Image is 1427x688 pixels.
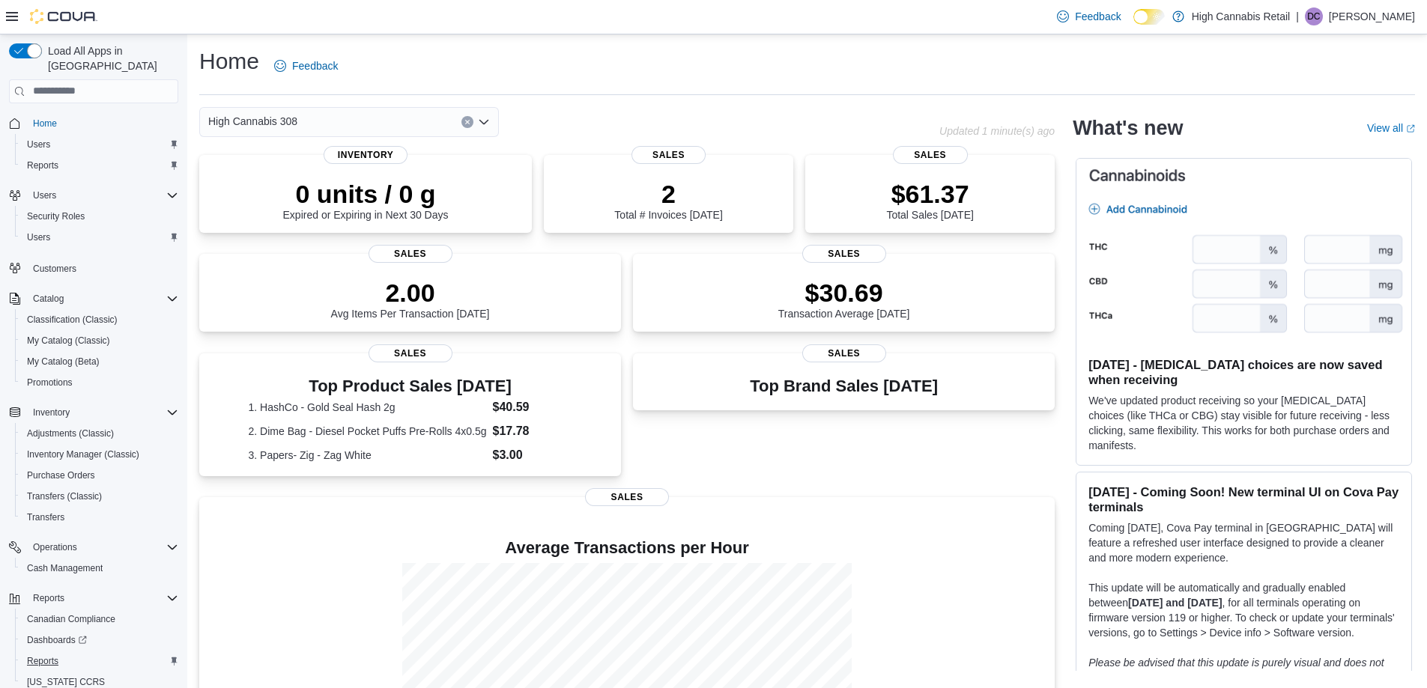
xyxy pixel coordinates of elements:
h1: Home [199,46,259,76]
dt: 1. HashCo - Gold Seal Hash 2g [249,400,487,415]
a: Users [21,228,56,246]
button: Reports [15,155,184,176]
a: My Catalog (Classic) [21,332,116,350]
span: Feedback [292,58,338,73]
span: Load All Apps in [GEOGRAPHIC_DATA] [42,43,178,73]
a: View allExternal link [1367,122,1415,134]
span: Sales [802,344,886,362]
button: Users [15,227,184,248]
span: Reports [27,655,58,667]
span: Reports [27,589,178,607]
a: Canadian Compliance [21,610,121,628]
span: Reports [21,156,178,174]
span: Sales [585,488,669,506]
a: Reports [21,652,64,670]
span: Canadian Compliance [21,610,178,628]
span: Reports [21,652,178,670]
span: Sales [369,344,452,362]
p: $61.37 [886,179,973,209]
button: Home [3,112,184,134]
a: Adjustments (Classic) [21,424,120,442]
button: Clear input [461,116,473,128]
div: Total Sales [DATE] [886,179,973,221]
span: Users [27,231,50,243]
span: Cash Management [27,562,103,574]
a: Promotions [21,374,79,392]
div: Expired or Expiring in Next 30 Days [283,179,449,221]
span: Transfers [27,511,64,523]
h3: Top Brand Sales [DATE] [750,377,938,395]
span: [US_STATE] CCRS [27,676,105,688]
p: This update will be automatically and gradually enabled between , for all terminals operating on ... [1088,580,1399,640]
div: Avg Items Per Transaction [DATE] [331,278,490,320]
em: Please be advised that this update is purely visual and does not impact payment functionality. [1088,657,1384,684]
div: Duncan Crouse [1305,7,1323,25]
button: Purchase Orders [15,465,184,486]
span: Security Roles [21,207,178,225]
button: Customers [3,257,184,278]
p: Coming [DATE], Cova Pay terminal in [GEOGRAPHIC_DATA] will feature a refreshed user interface des... [1088,520,1399,565]
span: Reports [27,159,58,171]
span: Customers [27,258,178,277]
span: Catalog [33,293,64,305]
button: Cash Management [15,558,184,579]
button: Catalog [27,290,70,308]
p: 2 [614,179,722,209]
button: Operations [27,538,83,556]
button: Users [3,185,184,206]
h4: Average Transactions per Hour [211,539,1043,557]
span: Users [21,228,178,246]
span: Canadian Compliance [27,613,115,625]
a: My Catalog (Beta) [21,353,106,371]
h3: Top Product Sales [DATE] [249,377,572,395]
a: Purchase Orders [21,466,101,484]
h3: [DATE] - [MEDICAL_DATA] choices are now saved when receiving [1088,357,1399,387]
span: Sales [893,146,968,164]
span: Users [33,189,56,201]
span: Customers [33,263,76,275]
img: Cova [30,9,97,24]
span: Transfers (Classic) [21,487,178,505]
span: My Catalog (Beta) [27,356,100,368]
span: Transfers (Classic) [27,490,102,502]
span: Users [27,186,178,204]
p: Updated 1 minute(s) ago [939,125,1055,137]
a: Home [27,115,63,133]
span: Users [21,136,178,153]
button: Reports [27,589,70,607]
a: Reports [21,156,64,174]
span: Operations [33,541,77,553]
a: Feedback [1051,1,1127,31]
span: High Cannabis 308 [208,112,297,130]
span: My Catalog (Beta) [21,353,178,371]
h2: What's new [1073,116,1183,140]
span: Classification (Classic) [21,311,178,329]
span: Purchase Orders [21,466,178,484]
div: Total # Invoices [DATE] [614,179,722,221]
button: Inventory Manager (Classic) [15,444,184,465]
a: Cash Management [21,559,109,577]
span: Users [27,138,50,150]
p: We've updated product receiving so your [MEDICAL_DATA] choices (like THCa or CBG) stay visible fo... [1088,393,1399,453]
span: Cash Management [21,559,178,577]
p: 2.00 [331,278,490,308]
span: Home [27,114,178,133]
span: Inventory [324,146,408,164]
a: Feedback [268,51,344,81]
span: Purchase Orders [27,469,95,481]
button: Catalog [3,288,184,309]
p: $30.69 [778,278,910,308]
button: Operations [3,537,184,558]
button: Reports [3,588,184,609]
span: DC [1307,7,1320,25]
button: Inventory [3,402,184,423]
span: My Catalog (Classic) [21,332,178,350]
span: Adjustments (Classic) [21,424,178,442]
span: Transfers [21,508,178,526]
div: Transaction Average [DATE] [778,278,910,320]
button: Promotions [15,372,184,393]
a: Users [21,136,56,153]
button: Reports [15,651,184,672]
span: Classification (Classic) [27,314,118,326]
